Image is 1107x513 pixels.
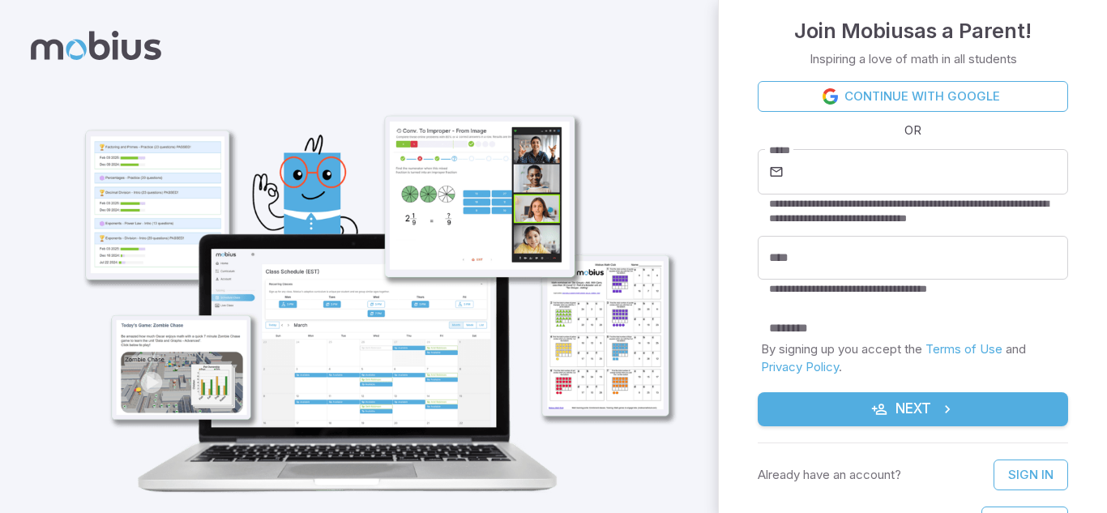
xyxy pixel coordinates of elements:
a: Terms of Use [925,341,1002,357]
a: Privacy Policy [761,359,839,374]
p: By signing up you accept the and . [761,340,1065,376]
a: Sign In [994,460,1068,490]
p: Inspiring a love of math in all students [810,50,1017,68]
h4: Join Mobius as a Parent ! [794,15,1032,47]
img: parent_1-illustration [53,45,690,512]
p: Already have an account? [758,466,901,484]
button: Next [758,392,1068,426]
a: Continue with Google [758,81,1068,112]
span: OR [900,122,925,139]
